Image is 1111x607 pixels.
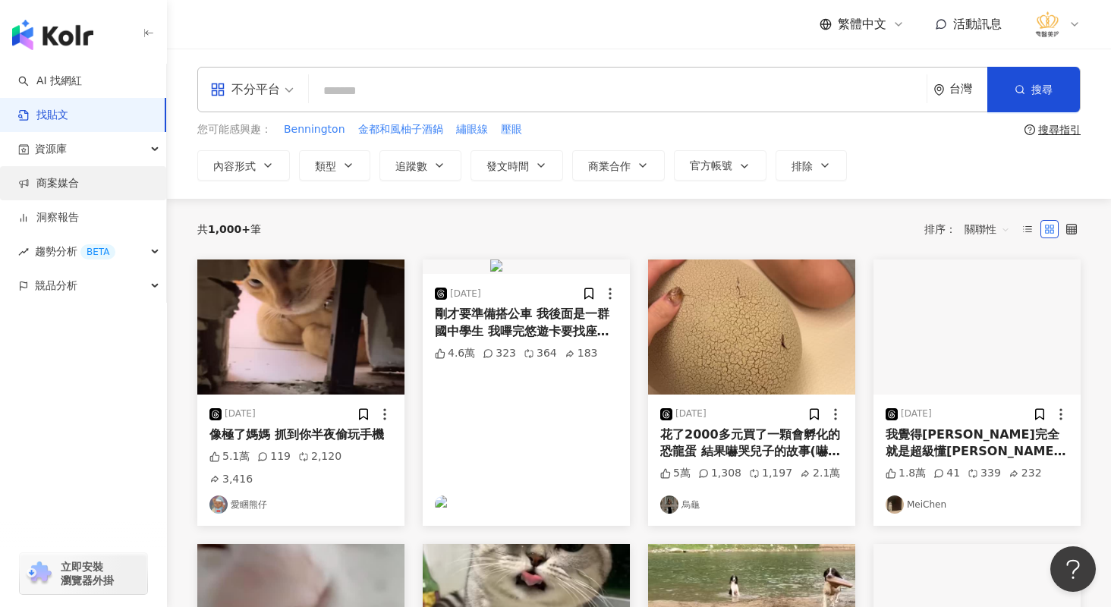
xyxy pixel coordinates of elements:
span: 活動訊息 [953,17,1002,31]
div: 4.6萬 [435,346,475,361]
div: 3,416 [209,472,253,487]
span: appstore [210,82,225,97]
span: 資源庫 [35,132,67,166]
a: KOL Avatar愛睏熊仔 [209,495,392,514]
div: [DATE] [450,288,481,300]
div: 搜尋指引 [1038,124,1081,136]
span: 商業合作 [588,160,631,172]
div: 5萬 [660,466,691,481]
span: 1,000+ [208,223,250,235]
span: question-circle [1024,124,1035,135]
iframe: Help Scout Beacon - Open [1050,546,1096,592]
span: 搜尋 [1031,83,1053,96]
div: 119 [257,449,291,464]
span: 金都和風柚子酒鍋 [358,122,443,137]
div: 花了2000多元買了一顆會孵化的恐龍蛋 結果嚇哭兒子的故事(嚇哭部分沒錄到） 只有媽媽一個人覺得有趣! BTW 2000多居然買到仿的😑賣家上面還標榜TOMY，結果根本不是，我也懶得退了 [660,426,843,461]
div: 41 [933,346,960,361]
img: post-image [197,259,404,395]
button: 追蹤數 [379,150,461,181]
a: searchAI 找網紅 [18,74,82,89]
div: 323 [483,346,516,361]
img: post-image [490,259,562,275]
span: 追蹤數 [395,160,427,172]
span: 競品分析 [35,269,77,303]
span: 發文時間 [486,160,529,172]
img: KOL Avatar [435,495,453,514]
span: 繁體中文 [838,16,886,33]
div: 183 [565,346,598,361]
span: Bennington [284,122,345,137]
button: 發文時間 [471,150,563,181]
img: %E6%B3%95%E5%96%AC%E9%86%AB%E7%BE%8E%E8%A8%BA%E6%89%80_LOGO%20.png [1033,10,1062,39]
span: 壓眼 [501,122,522,137]
img: KOL Avatar [886,495,904,514]
div: 共 筆 [197,223,261,235]
span: 排除 [792,160,813,172]
button: 壓眼 [500,121,523,138]
img: post-image [941,259,1013,275]
a: 洞察報告 [18,210,79,225]
span: rise [18,247,29,257]
a: chrome extension立即安裝 瀏覽器外掛 [20,553,147,594]
div: 我覺得[PERSON_NAME]完全就是超級懂[PERSON_NAME]想要什麼 用她的角度去理解她 哪個男生會用串友情手鍊這麼可愛的方法去認識[PERSON_NAME] 太浪漫了💕 [886,306,1069,340]
div: 364 [524,346,557,361]
span: 官方帳號 [690,159,732,171]
span: 趨勢分析 [35,234,115,269]
div: 1,308 [698,466,741,481]
a: 找貼文 [18,108,68,123]
a: KOL Avatar烏龜 [660,495,843,514]
img: logo [12,20,93,50]
span: 內容形式 [213,160,256,172]
div: [DATE] [901,288,932,300]
span: 立即安裝 瀏覽器外掛 [61,560,114,587]
span: 您可能感興趣： [197,122,272,137]
button: 類型 [299,150,370,181]
button: Bennington [283,121,346,138]
div: 台灣 [949,83,987,96]
img: chrome extension [24,561,54,586]
img: post-image [648,259,855,395]
span: environment [933,84,945,96]
div: 232 [1009,346,1042,361]
button: 官方帳號 [674,150,766,181]
span: 關聯性 [965,217,1010,241]
a: KOL AvatarMeiChen [886,495,1069,514]
a: 商案媒合 [18,176,79,191]
div: 339 [968,346,1001,361]
button: 搜尋 [987,67,1080,112]
div: 剛才要準備搭公車 我後面是一群國中學生 我嗶完悠遊卡要找座位 後面的妹妹突然說找不到悠遊卡 身後的同學同時打開錢包大家在[PERSON_NAME] 她就跟後面的好朋友說 沒事 你們先搭我走路去 ... [435,306,618,340]
div: 2.1萬 [800,466,840,481]
div: 2,120 [298,449,341,464]
button: 內容形式 [197,150,290,181]
img: KOL Avatar [209,495,228,514]
div: 像極了媽媽 抓到你半夜偷玩手機 [209,426,392,443]
button: 商業合作 [572,150,665,181]
div: [DATE] [675,407,707,420]
button: 金都和風柚子酒鍋 [357,121,444,138]
div: BETA [80,244,115,259]
div: [DATE] [225,407,256,420]
span: 類型 [315,160,336,172]
button: 排除 [776,150,847,181]
div: 不分平台 [210,77,280,102]
button: 繡眼線 [455,121,489,138]
img: KOL Avatar [660,495,678,514]
div: 1,197 [749,466,792,481]
div: 排序： [924,217,1018,241]
div: 1.8萬 [886,346,926,361]
div: 5.1萬 [209,449,250,464]
a: KOL Avatar [435,495,618,514]
span: 繡眼線 [456,122,488,137]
